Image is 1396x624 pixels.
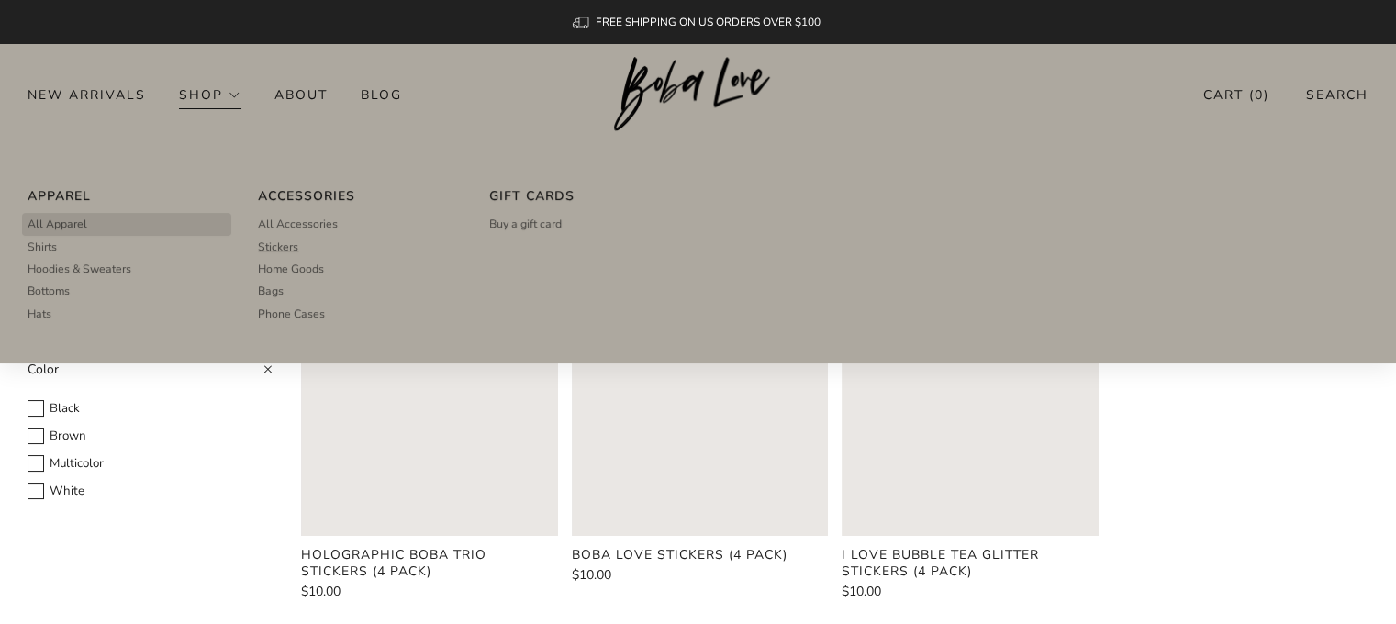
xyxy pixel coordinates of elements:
[1255,86,1264,104] items-count: 0
[572,279,828,535] a: Boba Love Stickers (4 Pack) Loading image: Boba Love Stickers (4 Pack)
[28,303,225,325] a: Hats
[572,546,787,563] product-card-title: Boba Love Stickers (4 Pack)
[258,258,455,280] a: Home Goods
[258,283,284,299] span: Bags
[28,280,225,302] a: Bottoms
[258,236,455,258] a: Stickers
[301,583,341,600] span: $10.00
[572,547,828,563] a: Boba Love Stickers (4 Pack)
[361,80,402,109] a: Blog
[28,80,146,109] a: New Arrivals
[301,585,557,598] a: $10.00
[842,585,1098,598] a: $10.00
[489,184,687,207] a: Gift Cards
[274,80,328,109] a: About
[258,213,455,235] a: All Accessories
[28,356,274,395] summary: Color
[28,481,274,502] label: White
[572,566,611,584] span: $10.00
[179,80,241,109] a: Shop
[596,15,821,29] span: FREE SHIPPING ON US ORDERS OVER $100
[489,216,562,232] span: Buy a gift card
[301,546,486,580] product-card-title: Holographic Boba Trio Stickers (4 Pack)
[489,213,687,235] a: Buy a gift card
[842,583,881,600] span: $10.00
[28,236,225,258] a: Shirts
[614,57,782,132] img: Boba Love
[28,258,225,280] a: Hoodies & Sweaters
[28,184,225,207] a: Apparel
[572,569,828,582] a: $10.00
[842,279,1098,535] a: I Love Bubble Tea Glitter Stickers (4 Pack) Loading image: I Love Bubble Tea Glitter Stickers (4 ...
[258,280,455,302] a: Bags
[28,306,51,322] span: Hats
[614,57,782,133] a: Boba Love
[842,546,1039,580] product-card-title: I Love Bubble Tea Glitter Stickers (4 Pack)
[28,261,131,277] span: Hoodies & Sweaters
[258,216,338,232] span: All Accessories
[301,279,557,535] a: Holographic Boba Trio Stickers (4 Pack) Loading image: Holographic Boba Trio Stickers (4 Pack)
[258,184,455,207] a: Accessories
[842,547,1098,580] a: I Love Bubble Tea Glitter Stickers (4 Pack)
[1203,80,1269,110] a: Cart
[28,239,57,255] span: Shirts
[28,398,274,419] label: Black
[28,283,70,299] span: Bottoms
[28,453,274,474] label: Multicolor
[28,426,274,447] label: Brown
[28,361,59,378] span: Color
[1306,80,1368,110] a: Search
[258,306,325,322] span: Phone Cases
[28,216,87,232] span: All Apparel
[301,547,557,580] a: Holographic Boba Trio Stickers (4 Pack)
[258,303,455,325] a: Phone Cases
[258,239,298,255] span: Stickers
[258,261,324,277] span: Home Goods
[28,213,225,235] a: All Apparel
